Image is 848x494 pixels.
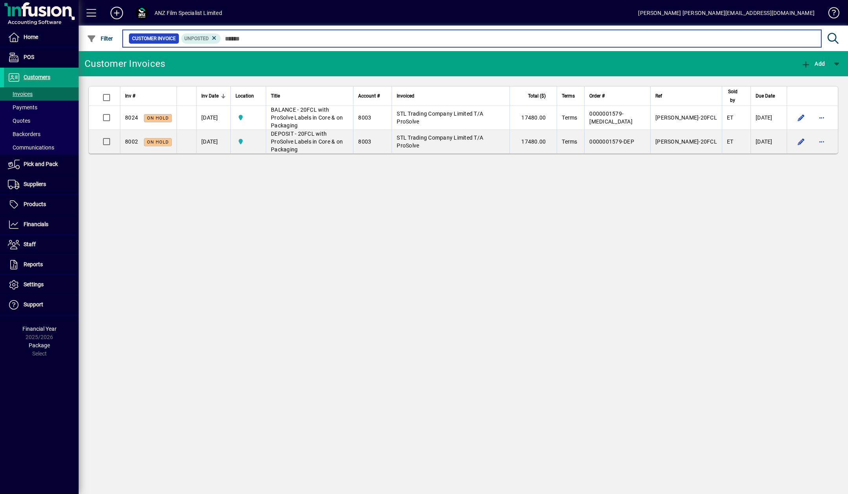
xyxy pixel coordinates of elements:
[756,92,782,100] div: Due Date
[24,221,48,227] span: Financials
[235,92,261,100] div: Location
[358,92,380,100] span: Account #
[358,114,371,121] span: 8003
[562,92,575,100] span: Terms
[8,144,54,151] span: Communications
[201,92,226,100] div: Inv Date
[589,111,633,125] span: 0000001579-[MEDICAL_DATA]
[4,235,79,254] a: Staff
[147,116,169,121] span: On hold
[104,6,129,20] button: Add
[4,114,79,127] a: Quotes
[196,106,230,130] td: [DATE]
[29,342,50,348] span: Package
[358,92,387,100] div: Account #
[795,135,808,148] button: Edit
[799,57,827,71] button: Add
[129,6,155,20] button: Profile
[727,138,734,145] span: ET
[638,7,815,19] div: [PERSON_NAME] [PERSON_NAME][EMAIL_ADDRESS][DOMAIN_NAME]
[8,131,40,137] span: Backorders
[24,261,43,267] span: Reports
[756,92,775,100] span: Due Date
[822,2,838,27] a: Knowledge Base
[87,35,113,42] span: Filter
[8,91,33,97] span: Invoices
[4,295,79,315] a: Support
[655,114,717,121] span: [PERSON_NAME]-20FCL
[4,155,79,174] a: Pick and Pack
[4,28,79,47] a: Home
[4,48,79,67] a: POS
[271,92,348,100] div: Title
[510,106,557,130] td: 17480.00
[4,275,79,295] a: Settings
[235,113,261,122] span: AKL Warehouse
[125,138,138,145] span: 8002
[515,92,553,100] div: Total ($)
[24,54,34,60] span: POS
[8,104,37,111] span: Payments
[147,140,169,145] span: On hold
[235,137,261,146] span: AKL Warehouse
[24,74,50,80] span: Customers
[4,141,79,154] a: Communications
[235,92,254,100] span: Location
[271,131,343,153] span: DEPOSIT - 20FCL with ProSolve Labels in Core & on Packaging
[196,130,230,153] td: [DATE]
[397,111,483,125] span: STL Trading Company Limited T/A ProSolve
[589,138,634,145] span: 0000001579-DEP
[125,92,135,100] span: Inv #
[24,181,46,187] span: Suppliers
[510,130,557,153] td: 17480.00
[271,92,280,100] span: Title
[4,101,79,114] a: Payments
[132,35,176,42] span: Customer Invoice
[85,57,165,70] div: Customer Invoices
[184,36,209,41] span: Unposted
[155,7,222,19] div: ANZ Film Specialist Limited
[24,281,44,288] span: Settings
[271,107,343,129] span: BALANCE - 20FCL with ProSolve Labels in Core & on Packaging
[85,31,115,46] button: Filter
[655,138,717,145] span: [PERSON_NAME]-20FCL
[24,241,36,247] span: Staff
[751,130,787,153] td: [DATE]
[24,301,43,308] span: Support
[397,92,505,100] div: Invoiced
[795,111,808,124] button: Edit
[24,34,38,40] span: Home
[125,114,138,121] span: 8024
[751,106,787,130] td: [DATE]
[201,92,219,100] span: Inv Date
[562,114,577,121] span: Terms
[4,127,79,141] a: Backorders
[655,92,717,100] div: Ref
[528,92,546,100] span: Total ($)
[727,87,739,105] span: Sold by
[4,255,79,275] a: Reports
[4,195,79,214] a: Products
[655,92,662,100] span: Ref
[562,138,577,145] span: Terms
[4,175,79,194] a: Suppliers
[397,135,483,149] span: STL Trading Company Limited T/A ProSolve
[125,92,172,100] div: Inv #
[4,215,79,234] a: Financials
[22,326,57,332] span: Financial Year
[397,92,414,100] span: Invoiced
[589,92,605,100] span: Order #
[727,87,746,105] div: Sold by
[358,138,371,145] span: 8003
[801,61,825,67] span: Add
[24,161,58,167] span: Pick and Pack
[4,87,79,101] a: Invoices
[815,111,828,124] button: More options
[727,114,734,121] span: ET
[8,118,30,124] span: Quotes
[589,92,646,100] div: Order #
[24,201,46,207] span: Products
[815,135,828,148] button: More options
[181,33,221,44] mat-chip: Customer Invoice Status: Unposted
